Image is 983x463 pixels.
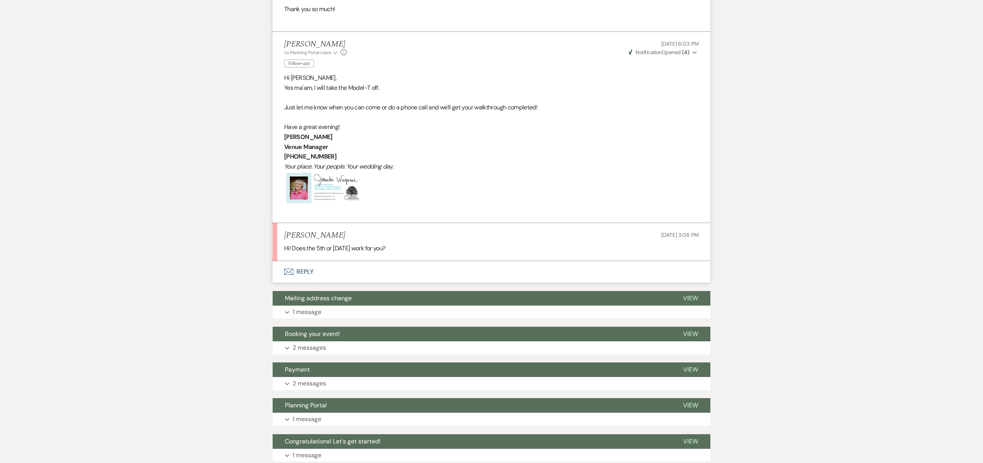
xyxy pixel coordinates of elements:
button: Payment [273,362,671,377]
h5: [PERSON_NAME] [284,40,347,49]
button: NotificationOpened (4) [627,48,699,56]
strong: ( 4 ) [682,49,689,56]
span: Booking your event! [285,330,340,338]
button: View [671,362,710,377]
button: View [671,327,710,341]
button: 1 message [273,449,710,462]
button: 1 message [273,413,710,426]
span: View [683,330,698,338]
p: Yes ma'am, I will take the Model-T off. [284,83,699,93]
button: Mailing address change [273,291,671,306]
span: Notification [635,49,661,56]
button: Congratulations! Let's get started! [273,434,671,449]
button: View [671,398,710,413]
button: to: Planning Portal Users [284,49,339,56]
span: View [683,437,698,445]
button: View [671,291,710,306]
span: [DATE] 3:08 PM [661,231,699,238]
span: [DATE] 6:03 PM [661,40,699,47]
span: Opened [629,49,689,56]
strong: Venue Manager [284,143,328,151]
button: 2 messages [273,341,710,354]
span: Payment [285,365,310,374]
em: Your place. Your people. Your wedding day. [284,162,393,170]
div: Hi! Does the 5th or [DATE] work for you? [284,243,699,253]
span: Congratulations! Let's get started! [285,437,381,445]
h5: [PERSON_NAME] [284,231,345,240]
p: 2 messages [293,343,326,353]
span: Planning Portal [285,401,327,409]
span: View [683,294,698,302]
p: Just let me know when you can come or do a phone call and we'll get your walkthrough completed! [284,103,699,112]
p: 1 message [293,414,321,424]
span: Mailing address change [285,294,352,302]
button: 1 message [273,306,710,319]
p: 1 message [293,450,321,460]
span: to: Planning Portal Users [284,50,331,56]
span: View [683,365,698,374]
span: Follow-ups [284,60,314,68]
img: Screen Shot 2024-03-27 at 1.24.32 PM.png [284,171,361,205]
p: 1 message [293,307,321,317]
button: View [671,434,710,449]
button: 2 messages [273,377,710,390]
button: Booking your event! [273,327,671,341]
strong: [PERSON_NAME] [284,133,333,141]
p: Have a great evening! [284,122,699,132]
button: Planning Portal [273,398,671,413]
p: Hi [PERSON_NAME], [284,73,699,83]
strong: [PHONE_NUMBER] [284,152,336,160]
button: Reply [273,261,710,283]
p: 2 messages [293,379,326,389]
span: View [683,401,698,409]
